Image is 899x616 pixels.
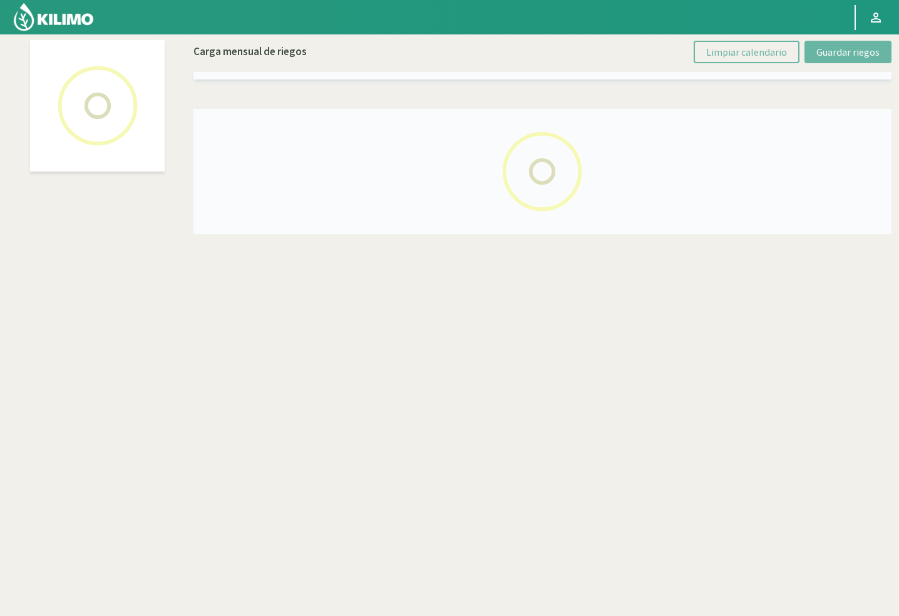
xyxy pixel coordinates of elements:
[816,46,880,58] span: Guardar riegos
[706,46,787,58] span: Limpiar calendario
[193,44,307,60] p: Carga mensual de riegos
[13,2,95,32] img: Kilimo
[35,43,160,168] img: Loading...
[480,109,605,234] img: Loading...
[694,41,799,63] button: Limpiar calendario
[804,41,891,63] button: Guardar riegos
